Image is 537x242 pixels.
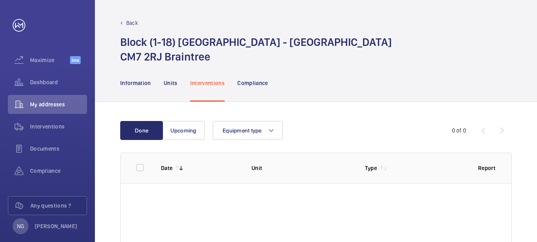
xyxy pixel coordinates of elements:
[161,164,172,172] p: Date
[120,35,392,64] h1: Block (1-18) [GEOGRAPHIC_DATA] - [GEOGRAPHIC_DATA] CM7 2RJ Braintree
[30,123,87,130] span: Interventions
[365,164,377,172] p: Type
[213,121,283,140] button: Equipment type
[190,79,225,87] p: Interventions
[452,127,466,134] div: 0 of 0
[70,56,81,64] span: Beta
[120,79,151,87] p: Information
[30,167,87,175] span: Compliance
[126,19,138,27] p: Back
[237,79,268,87] p: Compliance
[17,222,24,230] p: NG
[162,121,205,140] button: Upcoming
[30,145,87,153] span: Documents
[164,79,178,87] p: Units
[223,127,262,134] span: Equipment type
[478,164,495,172] p: Report
[30,78,87,86] span: Dashboard
[120,121,163,140] button: Done
[251,164,352,172] p: Unit
[35,222,78,230] p: [PERSON_NAME]
[30,202,87,210] span: Any questions ?
[30,100,87,108] span: My addresses
[30,56,70,64] span: Maximize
